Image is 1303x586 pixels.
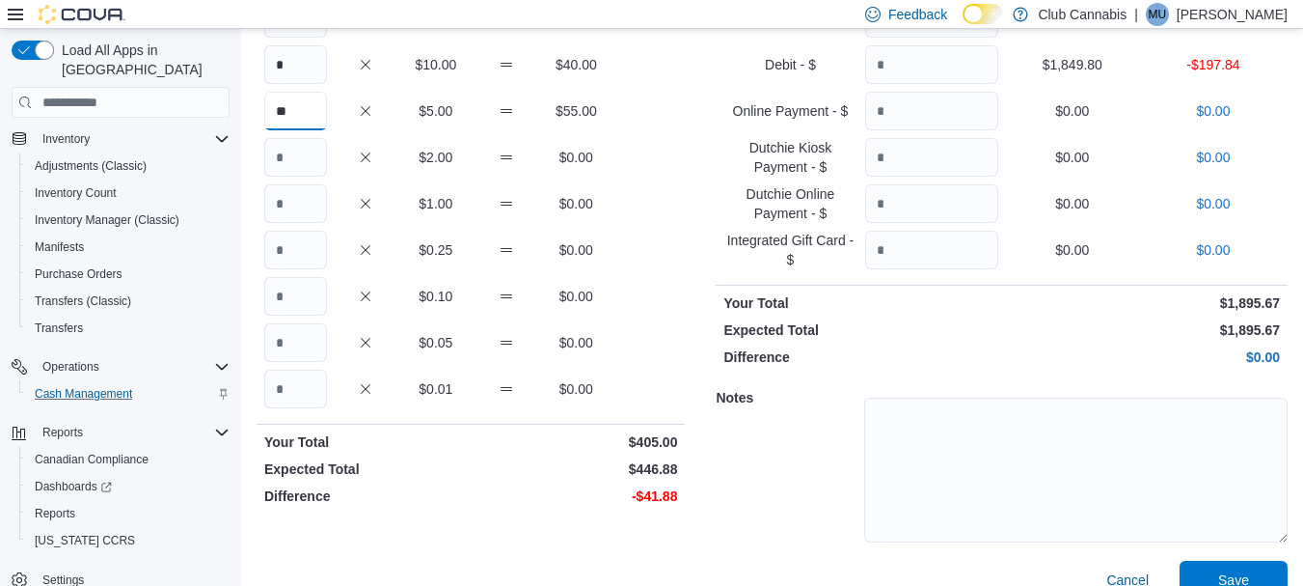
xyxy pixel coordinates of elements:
[475,460,677,479] p: $446.88
[545,101,608,121] p: $55.00
[27,290,139,313] a: Transfers (Classic)
[27,154,154,178] a: Adjustments (Classic)
[39,5,125,24] img: Cova
[404,194,467,213] p: $1.00
[27,317,91,340] a: Transfers
[723,348,997,367] p: Difference
[35,421,91,444] button: Reports
[404,101,467,121] p: $5.00
[723,101,856,121] p: Online Payment - $
[19,207,237,234] button: Inventory Manager (Classic)
[404,287,467,306] p: $0.10
[42,359,99,375] span: Operations
[27,209,230,232] span: Inventory Manager (Classic)
[1038,3,1127,26] p: Club Cannabis
[27,236,230,259] span: Manifests
[264,231,327,269] input: Quantity
[545,148,608,167] p: $0.00
[264,370,327,408] input: Quantity
[1146,3,1169,26] div: Mavis Upson
[545,55,608,74] p: $40.00
[1006,348,1280,367] p: $0.00
[404,333,467,352] p: $0.05
[35,266,122,282] span: Purchase Orders
[35,533,135,548] span: [US_STATE] CCRS
[1147,101,1280,121] p: $0.00
[27,382,140,405] a: Cash Management
[27,236,92,259] a: Manifests
[723,184,856,223] p: Dutchie Online Payment - $
[35,127,230,151] span: Inventory
[19,500,237,527] button: Reports
[475,487,677,506] p: -$41.88
[404,379,467,399] p: $0.01
[4,353,237,380] button: Operations
[264,460,467,479] p: Expected Total
[1147,240,1280,260] p: $0.00
[264,184,327,223] input: Quantity
[35,506,75,521] span: Reports
[545,379,608,399] p: $0.00
[19,527,237,554] button: [US_STATE] CCRS
[35,421,230,444] span: Reports
[27,263,230,286] span: Purchase Orders
[35,479,112,494] span: Dashboards
[27,475,230,498] span: Dashboards
[723,321,997,340] p: Expected Total
[42,425,83,440] span: Reports
[404,55,467,74] p: $10.00
[723,55,856,74] p: Debit - $
[723,138,856,177] p: Dutchie Kiosk Payment - $
[1006,148,1139,167] p: $0.00
[27,529,230,552] span: Washington CCRS
[545,287,608,306] p: $0.00
[19,153,237,180] button: Adjustments (Classic)
[4,126,237,153] button: Inventory
[545,333,608,352] p: $0.00
[27,448,156,471] a: Canadian Compliance
[545,240,608,260] p: $0.00
[264,138,327,177] input: Quantity
[1006,240,1139,260] p: $0.00
[475,433,677,452] p: $405.00
[723,231,856,269] p: Integrated Gift Card - $
[35,386,132,402] span: Cash Management
[865,45,998,84] input: Quantity
[35,355,107,378] button: Operations
[35,127,97,151] button: Inventory
[1006,321,1280,340] p: $1,895.67
[19,315,237,342] button: Transfers
[963,24,964,25] span: Dark Mode
[27,154,230,178] span: Adjustments (Classic)
[27,181,124,205] a: Inventory Count
[27,209,187,232] a: Inventory Manager (Classic)
[963,4,1003,24] input: Dark Mode
[19,473,237,500] a: Dashboards
[1147,148,1280,167] p: $0.00
[1006,55,1139,74] p: $1,849.80
[1149,3,1167,26] span: MU
[723,293,997,313] p: Your Total
[1147,55,1280,74] p: -$197.84
[42,131,90,147] span: Inventory
[404,148,467,167] p: $2.00
[19,446,237,473] button: Canadian Compliance
[19,261,237,288] button: Purchase Orders
[35,239,84,255] span: Manifests
[35,355,230,378] span: Operations
[27,181,230,205] span: Inventory Count
[27,448,230,471] span: Canadian Compliance
[865,92,998,130] input: Quantity
[27,290,230,313] span: Transfers (Classic)
[1147,194,1280,213] p: $0.00
[264,487,467,506] p: Difference
[264,92,327,130] input: Quantity
[19,288,237,315] button: Transfers (Classic)
[264,433,467,452] p: Your Total
[54,41,230,79] span: Load All Apps in [GEOGRAPHIC_DATA]
[35,452,149,467] span: Canadian Compliance
[264,277,327,316] input: Quantity
[264,45,327,84] input: Quantity
[27,382,230,405] span: Cash Management
[865,184,998,223] input: Quantity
